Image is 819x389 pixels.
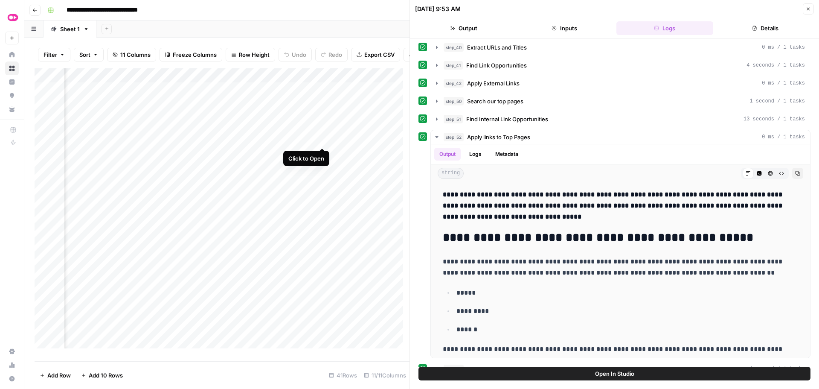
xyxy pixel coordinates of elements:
span: step_40 [444,43,464,52]
button: Redo [315,48,348,61]
button: Output [434,148,461,161]
button: Workspace: Tavus Superiority [5,7,19,28]
a: Your Data [5,102,19,116]
button: Inputs [516,21,613,35]
span: Find Internal Link Opportunities [466,115,548,123]
div: 0 ms / 1 tasks [431,144,810,358]
span: 1 second / 1 tasks [749,97,805,105]
span: Open In Studio [595,369,634,378]
button: 1 second / 1 tasks [431,362,810,376]
span: step_41 [444,61,463,70]
span: Apply External Links [467,79,520,88]
a: Usage [5,358,19,372]
button: Output [415,21,512,35]
div: Click to Open [288,154,324,163]
a: Sheet 1 [44,20,96,38]
button: Row Height [226,48,275,61]
span: string [438,168,464,179]
span: Row Height [239,50,270,59]
span: Find Link Opportunities [466,61,527,70]
span: step_35 [444,365,464,373]
span: Search our top pages [467,97,523,105]
span: Export CSV [364,50,395,59]
button: 1 second / 1 tasks [431,94,810,108]
span: step_52 [444,133,464,141]
span: 0 ms / 1 tasks [762,133,805,141]
span: Apply links to Top Pages [467,133,530,141]
button: Export CSV [351,48,400,61]
span: 0 ms / 1 tasks [762,79,805,87]
span: Filter [44,50,57,59]
span: Write meta description [467,365,527,373]
span: Redo [328,50,342,59]
span: 13 seconds / 1 tasks [743,115,805,123]
a: Home [5,48,19,61]
button: Add Row [35,369,76,382]
a: Browse [5,61,19,75]
button: Undo [279,48,312,61]
span: Freeze Columns [173,50,217,59]
span: Add Row [47,371,71,380]
button: Filter [38,48,70,61]
button: 13 seconds / 1 tasks [431,112,810,126]
button: 11 Columns [107,48,156,61]
button: Help + Support [5,372,19,386]
div: 11/11 Columns [360,369,409,382]
span: 4 seconds / 1 tasks [746,61,805,69]
a: Opportunities [5,89,19,102]
span: step_51 [444,115,463,123]
span: step_50 [444,97,464,105]
span: 0 ms / 1 tasks [762,44,805,51]
button: 0 ms / 1 tasks [431,41,810,54]
button: 4 seconds / 1 tasks [431,58,810,72]
button: Details [717,21,814,35]
button: 0 ms / 1 tasks [431,76,810,90]
button: 0 ms / 1 tasks [431,130,810,144]
button: Logs [616,21,714,35]
button: Add 10 Rows [76,369,128,382]
button: Freeze Columns [160,48,222,61]
button: Sort [74,48,104,61]
div: Sheet 1 [60,25,80,33]
span: Extract URLs and Titles [467,43,527,52]
button: Logs [464,148,487,161]
span: Undo [292,50,306,59]
button: Metadata [490,148,523,161]
span: Add 10 Rows [89,371,123,380]
div: 41 Rows [325,369,360,382]
a: Settings [5,345,19,358]
div: [DATE] 9:53 AM [415,5,461,13]
span: Sort [79,50,90,59]
img: Tavus Superiority Logo [5,10,20,25]
a: Insights [5,75,19,89]
span: 11 Columns [120,50,151,59]
span: 1 second / 1 tasks [749,365,805,373]
button: Open In Studio [418,367,810,380]
span: step_42 [444,79,464,88]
